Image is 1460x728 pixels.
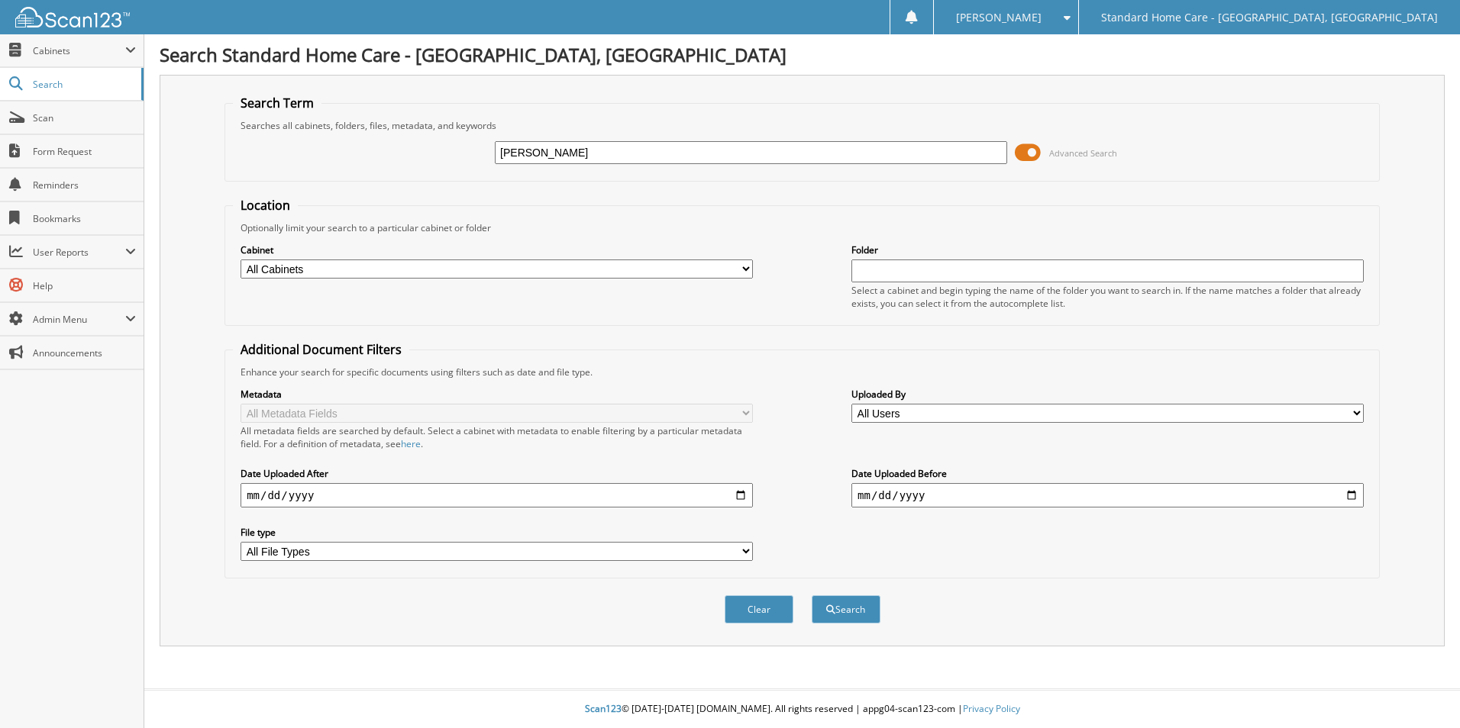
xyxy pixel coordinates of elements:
[241,526,753,539] label: File type
[851,388,1364,401] label: Uploaded By
[33,313,125,326] span: Admin Menu
[241,483,753,507] input: start
[33,111,136,124] span: Scan
[233,366,1371,378] div: Enhance your search for specific documents using filters such as date and file type.
[233,95,321,111] legend: Search Term
[851,243,1364,256] label: Folder
[851,467,1364,480] label: Date Uploaded Before
[585,702,622,715] span: Scan123
[241,424,753,450] div: All metadata fields are searched by default. Select a cabinet with metadata to enable filtering b...
[812,595,880,623] button: Search
[851,483,1364,507] input: end
[33,279,136,292] span: Help
[33,78,134,91] span: Search
[33,346,136,359] span: Announcements
[160,42,1445,67] h1: Search Standard Home Care - [GEOGRAPHIC_DATA], [GEOGRAPHIC_DATA]
[15,7,130,27] img: scan123-logo-white.svg
[956,13,1042,22] span: [PERSON_NAME]
[1101,13,1438,22] span: Standard Home Care - [GEOGRAPHIC_DATA], [GEOGRAPHIC_DATA]
[33,246,125,259] span: User Reports
[725,595,793,623] button: Clear
[233,221,1371,234] div: Optionally limit your search to a particular cabinet or folder
[963,702,1020,715] a: Privacy Policy
[401,437,421,450] a: here
[144,691,1460,728] div: © [DATE]-[DATE] [DOMAIN_NAME]. All rights reserved | appg04-scan123-com |
[33,212,136,225] span: Bookmarks
[241,243,753,256] label: Cabinet
[33,179,136,192] span: Reminders
[851,284,1364,310] div: Select a cabinet and begin typing the name of the folder you want to search in. If the name match...
[1049,147,1117,159] span: Advanced Search
[1384,655,1460,728] iframe: Chat Widget
[241,388,753,401] label: Metadata
[233,119,1371,132] div: Searches all cabinets, folders, files, metadata, and keywords
[233,197,298,214] legend: Location
[241,467,753,480] label: Date Uploaded After
[33,44,125,57] span: Cabinets
[33,145,136,158] span: Form Request
[233,341,409,358] legend: Additional Document Filters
